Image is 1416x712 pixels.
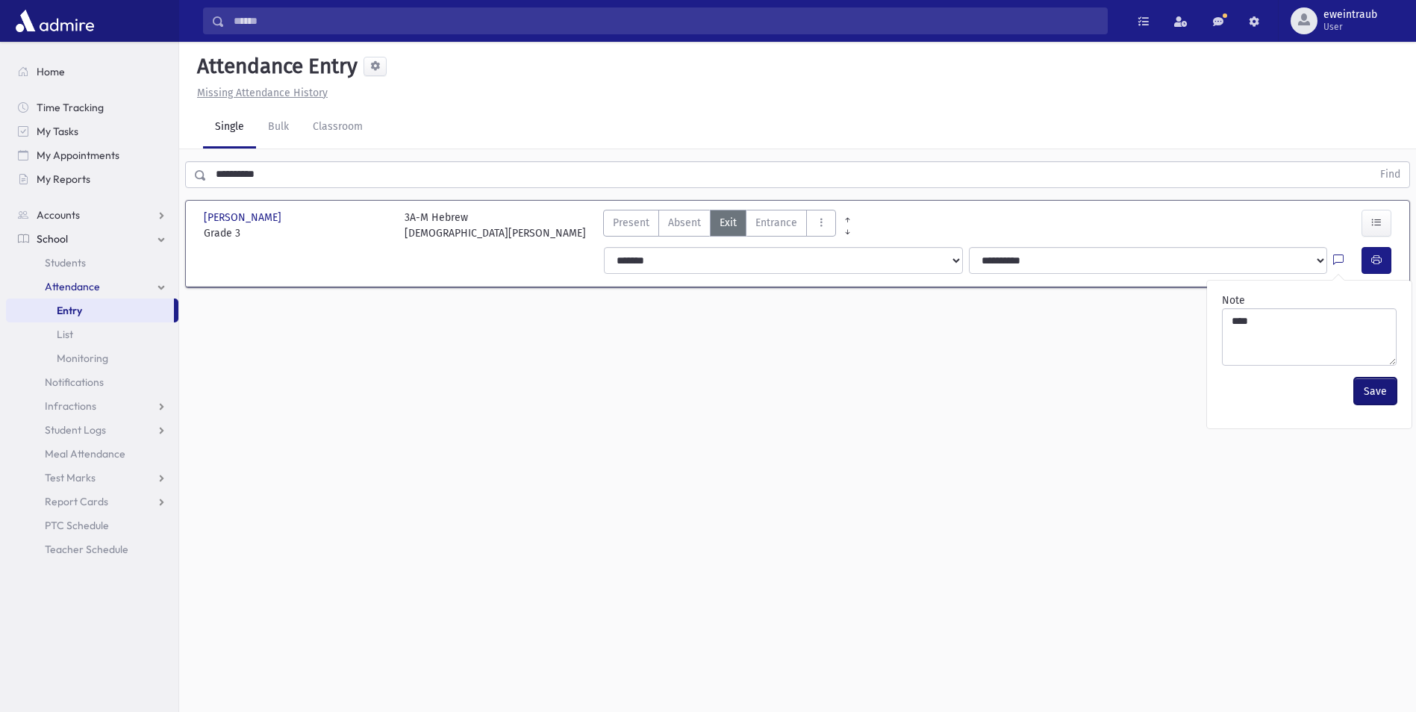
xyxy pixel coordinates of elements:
span: Student Logs [45,423,106,437]
div: 3A-M Hebrew [DEMOGRAPHIC_DATA][PERSON_NAME] [405,210,586,241]
span: User [1323,21,1377,33]
span: Present [613,215,649,231]
img: AdmirePro [12,6,98,36]
span: Notifications [45,375,104,389]
button: Save [1354,378,1397,405]
a: My Reports [6,167,178,191]
span: Monitoring [57,352,108,365]
span: PTC Schedule [45,519,109,532]
span: Entrance [755,215,797,231]
a: Report Cards [6,490,178,513]
a: Single [203,107,256,149]
span: Students [45,256,86,269]
a: My Tasks [6,119,178,143]
span: [PERSON_NAME] [204,210,284,225]
u: Missing Attendance History [197,87,328,99]
a: Infractions [6,394,178,418]
span: My Appointments [37,149,119,162]
span: Meal Attendance [45,447,125,460]
a: Meal Attendance [6,442,178,466]
a: Bulk [256,107,301,149]
a: Monitoring [6,346,178,370]
a: Time Tracking [6,96,178,119]
span: Test Marks [45,471,96,484]
input: Search [225,7,1107,34]
a: Accounts [6,203,178,227]
div: AttTypes [603,210,836,241]
span: Attendance [45,280,100,293]
label: Note [1222,293,1245,308]
span: My Reports [37,172,90,186]
span: Exit [720,215,737,231]
span: List [57,328,73,341]
span: Home [37,65,65,78]
span: Report Cards [45,495,108,508]
span: Teacher Schedule [45,543,128,556]
span: Entry [57,304,82,317]
a: Entry [6,299,174,322]
a: Teacher Schedule [6,537,178,561]
a: Student Logs [6,418,178,442]
a: Missing Attendance History [191,87,328,99]
span: Accounts [37,208,80,222]
a: Students [6,251,178,275]
h5: Attendance Entry [191,54,358,79]
a: PTC Schedule [6,513,178,537]
a: My Appointments [6,143,178,167]
a: Test Marks [6,466,178,490]
a: Attendance [6,275,178,299]
span: Grade 3 [204,225,390,241]
span: My Tasks [37,125,78,138]
button: Find [1371,162,1409,187]
a: Classroom [301,107,375,149]
span: School [37,232,68,246]
span: Time Tracking [37,101,104,114]
span: Infractions [45,399,96,413]
a: Home [6,60,178,84]
a: School [6,227,178,251]
span: eweintraub [1323,9,1377,21]
a: List [6,322,178,346]
a: Notifications [6,370,178,394]
span: Absent [668,215,701,231]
